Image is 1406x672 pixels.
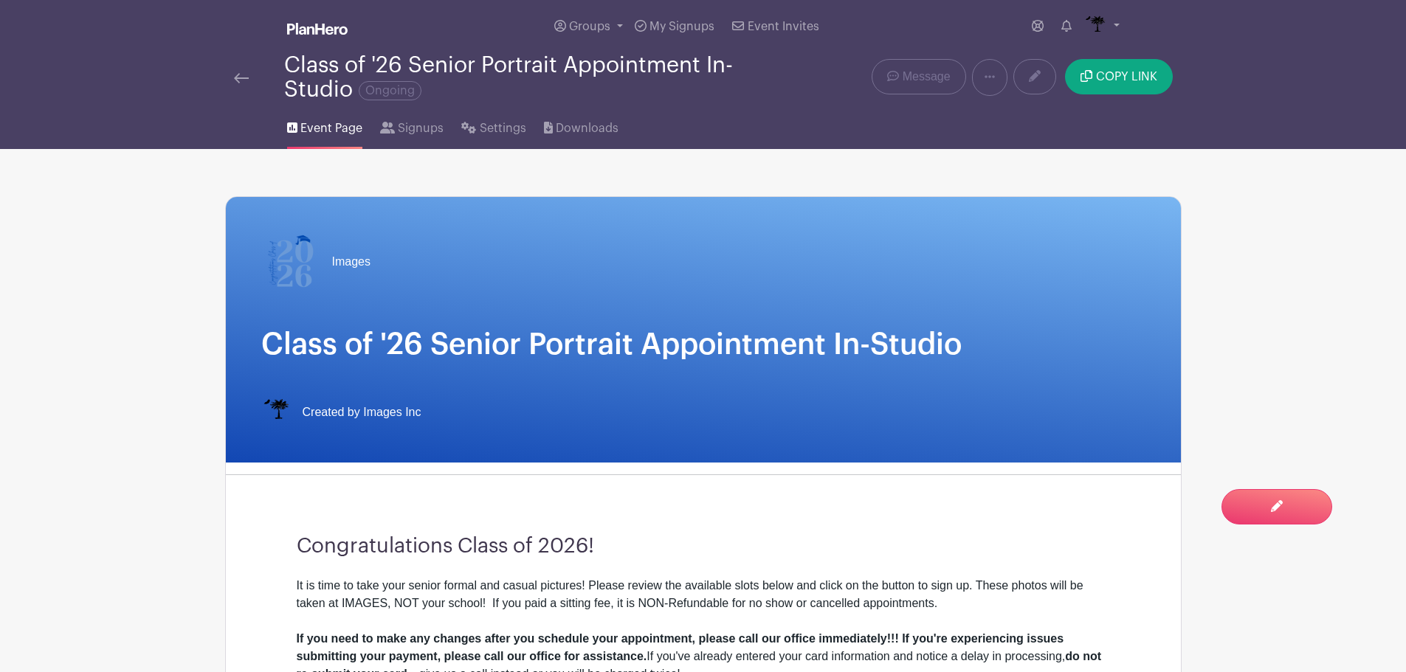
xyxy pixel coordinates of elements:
img: IMAGES%20logo%20transparenT%20PNG%20s.png [261,398,291,427]
h3: Congratulations Class of 2026! [297,534,1110,559]
img: 2026%20logo%20(2).png [261,232,320,291]
div: It is time to take your senior formal and casual pictures! Please review the available slots belo... [297,577,1110,612]
a: Message [872,59,965,94]
span: Signups [398,119,444,137]
button: COPY LINK [1065,59,1172,94]
img: IMAGES%20logo%20transparenT%20PNG%20s.png [1083,15,1107,38]
span: My Signups [649,21,714,32]
a: Downloads [544,102,618,149]
span: COPY LINK [1096,71,1157,83]
a: Signups [380,102,444,149]
span: Groups [569,21,610,32]
span: Event Invites [748,21,819,32]
strong: If you need to make any changes after you schedule your appointment, please call our office immed... [297,632,1064,662]
a: Settings [461,102,525,149]
div: Class of '26 Senior Portrait Appointment In-Studio [284,53,762,102]
a: Event Page [287,102,362,149]
h1: Class of '26 Senior Portrait Appointment In-Studio [261,327,1145,362]
span: Downloads [556,119,618,137]
span: Created by Images Inc [303,403,421,421]
span: Settings [480,119,526,137]
span: Event Page [300,119,362,137]
span: Message [903,68,951,86]
span: Images [332,253,371,271]
span: Ongoing [359,81,421,100]
img: logo_white-6c42ec7e38ccf1d336a20a19083b03d10ae64f83f12c07503d8b9e83406b4c7d.svg [287,23,348,35]
img: back-arrow-29a5d9b10d5bd6ae65dc969a981735edf675c4d7a1fe02e03b50dbd4ba3cdb55.svg [234,73,249,83]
